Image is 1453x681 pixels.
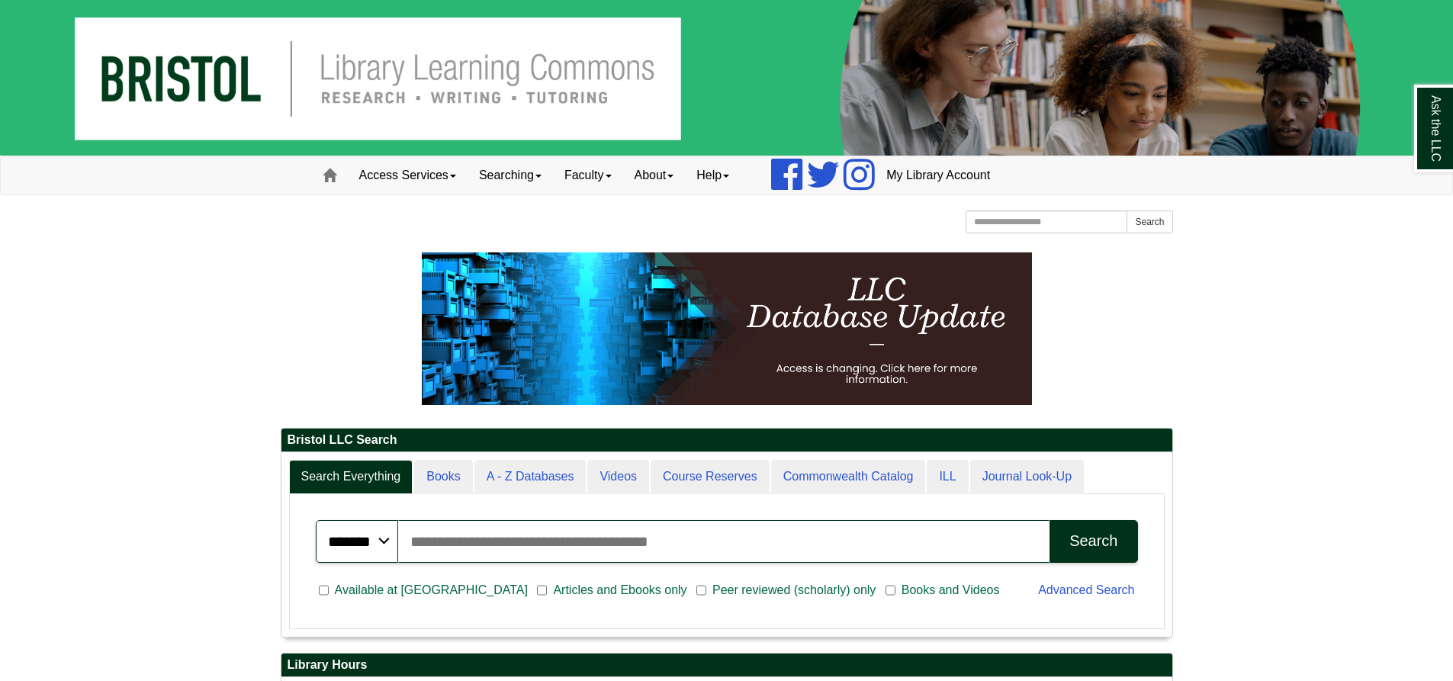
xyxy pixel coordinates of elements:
span: Peer reviewed (scholarly) only [706,581,882,599]
input: Articles and Ebooks only [537,583,547,597]
span: Books and Videos [895,581,1006,599]
a: My Library Account [875,156,1001,194]
span: Articles and Ebooks only [547,581,693,599]
a: A - Z Databases [474,460,587,494]
h2: Library Hours [281,654,1172,677]
a: Commonwealth Catalog [771,460,926,494]
a: Videos [587,460,649,494]
input: Books and Videos [886,583,895,597]
a: Advanced Search [1038,583,1134,596]
img: HTML tutorial [422,252,1032,405]
a: Faculty [553,156,623,194]
a: Books [414,460,472,494]
button: Search [1050,520,1137,563]
h2: Bristol LLC Search [281,429,1172,452]
a: Course Reserves [651,460,770,494]
a: Journal Look-Up [970,460,1084,494]
a: About [623,156,686,194]
input: Available at [GEOGRAPHIC_DATA] [319,583,329,597]
a: Search Everything [289,460,413,494]
span: Available at [GEOGRAPHIC_DATA] [329,581,534,599]
a: Searching [468,156,553,194]
a: Access Services [348,156,468,194]
input: Peer reviewed (scholarly) only [696,583,706,597]
button: Search [1127,210,1172,233]
a: Help [685,156,741,194]
a: ILL [927,460,968,494]
div: Search [1069,532,1117,550]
